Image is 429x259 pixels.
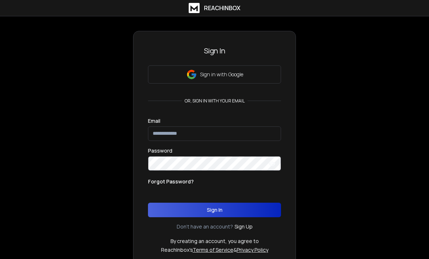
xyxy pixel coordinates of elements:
[148,46,281,56] h3: Sign In
[189,3,240,13] a: ReachInbox
[177,223,233,230] p: Don't have an account?
[171,238,259,245] p: By creating an account, you agree to
[237,246,268,253] a: Privacy Policy
[148,203,281,217] button: Sign In
[148,65,281,84] button: Sign in with Google
[161,246,268,254] p: ReachInbox's &
[148,118,160,124] label: Email
[193,246,233,253] a: Terms of Service
[234,223,253,230] a: Sign Up
[148,148,172,153] label: Password
[189,3,200,13] img: logo
[200,71,243,78] p: Sign in with Google
[148,178,194,185] p: Forgot Password?
[204,4,240,12] h1: ReachInbox
[182,98,248,104] p: or, sign in with your email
